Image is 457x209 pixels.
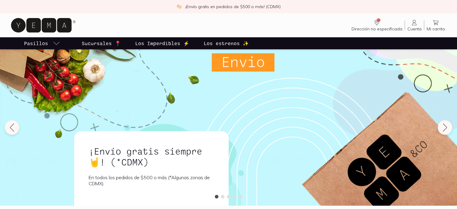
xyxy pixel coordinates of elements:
[424,19,447,32] a: Mi carrito
[405,19,424,32] a: Cuenta
[134,37,190,49] a: Los Imperdibles ⚡️
[427,26,445,32] span: Mi carrito
[352,26,402,32] span: Dirección no especificada
[82,40,121,47] p: Sucursales 📍
[203,37,250,49] a: Los estrenos ✨
[185,4,281,10] p: ¡Envío gratis en pedidos de $500 o más! (CDMX)
[349,19,405,32] a: Dirección no especificada
[23,37,61,49] a: pasillo-todos-link
[204,40,249,47] p: Los estrenos ✨
[89,174,214,186] p: En todos los pedidos de $500 o más (*Algunas zonas de CDMX)
[176,4,182,9] img: check
[24,40,48,47] p: Pasillos
[81,37,122,49] a: Sucursales 📍
[135,40,189,47] p: Los Imperdibles ⚡️
[407,26,422,32] span: Cuenta
[89,146,214,167] h1: ¡Envío gratis siempre🤘! (*CDMX)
